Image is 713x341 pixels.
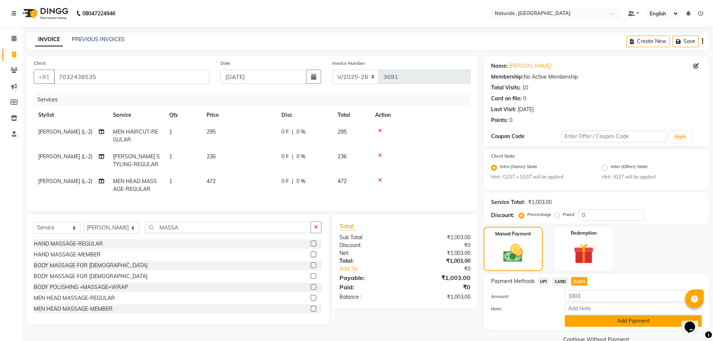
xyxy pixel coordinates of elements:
input: Add Note [565,303,702,314]
span: 1 [169,153,172,160]
div: 10 [522,84,528,92]
div: ₹1,003.00 [405,234,476,241]
span: CASH [571,277,587,286]
small: Hint : IGST will be applied [602,174,702,180]
th: Disc [277,107,333,124]
div: Net: [334,249,405,257]
span: 472 [338,178,347,185]
div: MEN HEAD MASSAGE-MEMBER [34,305,113,313]
button: Create New [627,36,670,47]
div: Discount: [334,241,405,249]
span: | [292,177,293,185]
a: PREVIOUS INVOICES [72,36,125,43]
div: No Active Membership [491,73,702,81]
div: BODY MASSAGE FOR [DEMOGRAPHIC_DATA] [34,262,147,270]
div: ₹1,003.00 [528,198,552,206]
span: MEN HAIRCUT-REGULAR [113,128,158,143]
span: 1 [169,178,172,185]
button: +91 [34,70,55,84]
span: 0 F [281,153,289,161]
span: 0 % [296,177,305,185]
div: ₹1,003.00 [405,257,476,265]
b: 08047224946 [82,3,115,24]
a: [PERSON_NAME] [509,62,551,70]
label: Amount: [485,293,560,300]
div: ₹1,003.00 [405,249,476,257]
img: _gift.svg [567,241,600,267]
label: Percentage [527,211,551,218]
span: | [292,128,293,136]
div: HAND MASSAGE-MEMBER [34,251,101,259]
th: Stylist [34,107,109,124]
div: ₹1,003.00 [405,273,476,282]
th: Qty [165,107,202,124]
div: Service Total: [491,198,525,206]
span: 0 % [296,153,305,161]
label: Client [34,60,46,67]
th: Price [202,107,277,124]
span: [PERSON_NAME] (L-2) [38,153,92,160]
div: Coupon Code [491,133,561,140]
span: [PERSON_NAME] (L-2) [38,128,92,135]
label: Manual Payment [495,231,531,237]
div: Total: [334,257,405,265]
div: [DATE] [518,106,534,113]
button: Apply [670,131,691,142]
input: Search or Scan [145,222,311,233]
span: Payment Methods [491,277,535,285]
span: UPI [538,277,549,286]
div: ₹0 [405,241,476,249]
div: Membership: [491,73,524,81]
span: [PERSON_NAME] STYLING-REGULAR [113,153,160,168]
input: Search by Name/Mobile/Email/Code [54,70,209,84]
div: Name: [491,62,508,70]
div: MEN HEAD MASSAGE-REGULAR [34,294,115,302]
span: 0 % [296,128,305,136]
span: [PERSON_NAME] (L-2) [38,178,92,185]
input: Amount [565,290,702,302]
button: Add Payment [565,315,702,327]
label: Intra (Same) State [500,163,537,172]
th: Total [333,107,371,124]
input: Enter Offer / Coupon Code [561,131,667,142]
div: ₹0 [405,283,476,292]
span: 295 [207,128,216,135]
span: CARD [552,277,568,286]
span: 0 F [281,177,289,185]
span: MEN HEAD MASSAGE-REGULAR [113,178,157,192]
div: 0 [523,95,526,103]
div: Total Visits: [491,84,521,92]
label: Note: [485,305,560,312]
span: Total [339,222,357,230]
div: BODY MASSAGE FOR [DEMOGRAPHIC_DATA] [34,273,147,280]
label: Inter (Other) State [611,163,648,172]
a: INVOICE [35,33,63,46]
div: Services [34,93,476,107]
span: 0 F [281,128,289,136]
label: Client State [491,153,515,159]
label: Date [220,60,231,67]
div: Sub Total: [334,234,405,241]
div: Points: [491,116,508,124]
div: HAND MASSAGE-REGULAR [34,240,103,248]
a: Add Tip [334,265,417,273]
div: 0 [509,116,512,124]
label: Redemption [571,230,597,237]
span: 236 [338,153,347,160]
div: Balance : [334,293,405,301]
button: Save [673,36,699,47]
span: 295 [338,128,347,135]
div: Discount: [491,211,514,219]
th: Service [109,107,165,124]
small: Hint : CGST + SGST will be applied [491,174,591,180]
span: 472 [207,178,216,185]
div: Paid: [334,283,405,292]
img: _cash.svg [497,242,529,265]
div: BODY POLISHING +MASSAGE+WRAP [34,283,128,291]
span: | [292,153,293,161]
img: logo [19,3,70,24]
th: Action [371,107,470,124]
span: 236 [207,153,216,160]
div: Last Visit: [491,106,516,113]
iframe: chat widget [682,311,706,334]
